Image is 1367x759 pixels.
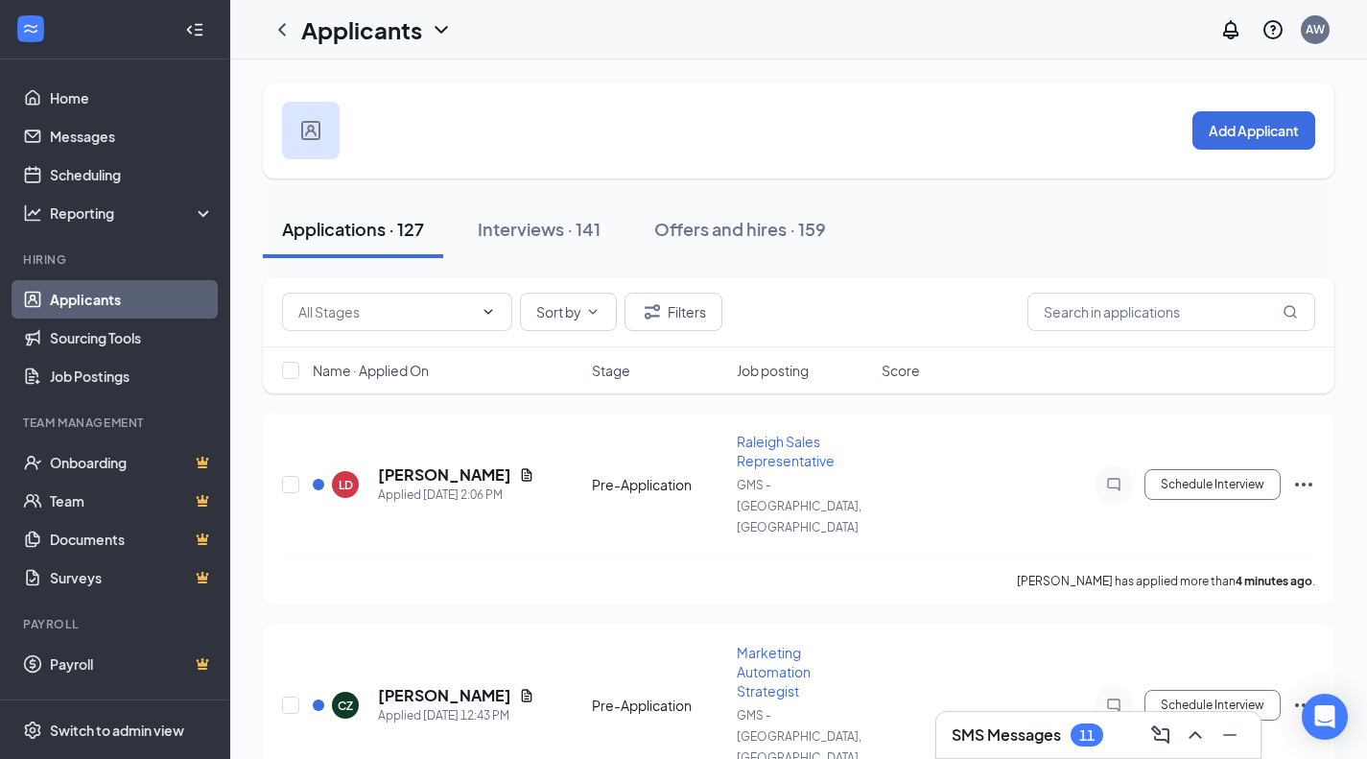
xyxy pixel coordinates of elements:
[378,685,511,706] h5: [PERSON_NAME]
[338,698,353,714] div: CZ
[1192,111,1315,150] button: Add Applicant
[654,217,826,241] div: Offers and hires · 159
[481,304,496,320] svg: ChevronDown
[50,155,214,194] a: Scheduling
[430,18,453,41] svg: ChevronDown
[23,721,42,740] svg: Settings
[282,217,424,241] div: Applications · 127
[23,616,210,632] div: Payroll
[519,688,534,703] svg: Document
[1149,723,1172,747] svg: ComposeMessage
[313,361,429,380] span: Name · Applied On
[1214,720,1245,750] button: Minimize
[50,319,214,357] a: Sourcing Tools
[592,475,725,494] div: Pre-Application
[1306,21,1325,37] div: AW
[23,203,42,223] svg: Analysis
[952,724,1061,746] h3: SMS Messages
[737,644,811,700] span: Marketing Automation Strategist
[378,486,534,505] div: Applied [DATE] 2:06 PM
[50,558,214,597] a: SurveysCrown
[1079,727,1095,744] div: 11
[1292,473,1315,496] svg: Ellipses
[1218,723,1241,747] svg: Minimize
[519,467,534,483] svg: Document
[536,305,581,319] span: Sort by
[520,293,617,331] button: Sort byChevronDown
[1144,469,1281,500] button: Schedule Interview
[1180,720,1211,750] button: ChevronUp
[1236,574,1312,588] b: 4 minutes ago
[50,443,214,482] a: OnboardingCrown
[50,721,184,740] div: Switch to admin view
[478,217,601,241] div: Interviews · 141
[1292,694,1315,717] svg: Ellipses
[737,478,861,534] span: GMS - [GEOGRAPHIC_DATA], [GEOGRAPHIC_DATA]
[1017,573,1315,589] p: [PERSON_NAME] has applied more than .
[50,645,214,683] a: PayrollCrown
[301,121,320,140] img: user icon
[50,357,214,395] a: Job Postings
[23,415,210,431] div: Team Management
[1261,18,1285,41] svg: QuestionInfo
[1283,304,1298,320] svg: MagnifyingGlass
[641,300,664,323] svg: Filter
[1102,477,1125,492] svg: ChatInactive
[1145,720,1176,750] button: ComposeMessage
[1184,723,1207,747] svg: ChevronUp
[592,696,725,715] div: Pre-Application
[298,301,473,322] input: All Stages
[1144,690,1281,721] button: Schedule Interview
[592,361,630,380] span: Stage
[1302,694,1348,740] div: Open Intercom Messenger
[1027,293,1315,331] input: Search in applications
[50,520,214,558] a: DocumentsCrown
[585,304,601,320] svg: ChevronDown
[50,280,214,319] a: Applicants
[737,361,809,380] span: Job posting
[1102,698,1125,713] svg: ChatInactive
[301,13,422,46] h1: Applicants
[378,706,534,725] div: Applied [DATE] 12:43 PM
[737,433,835,469] span: Raleigh Sales Representative
[23,251,210,268] div: Hiring
[271,18,294,41] svg: ChevronLeft
[185,20,204,39] svg: Collapse
[21,19,40,38] svg: WorkstreamLogo
[378,464,511,486] h5: [PERSON_NAME]
[882,361,920,380] span: Score
[625,293,722,331] button: Filter Filters
[339,477,353,493] div: LD
[50,203,215,223] div: Reporting
[1219,18,1242,41] svg: Notifications
[50,117,214,155] a: Messages
[50,482,214,520] a: TeamCrown
[50,79,214,117] a: Home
